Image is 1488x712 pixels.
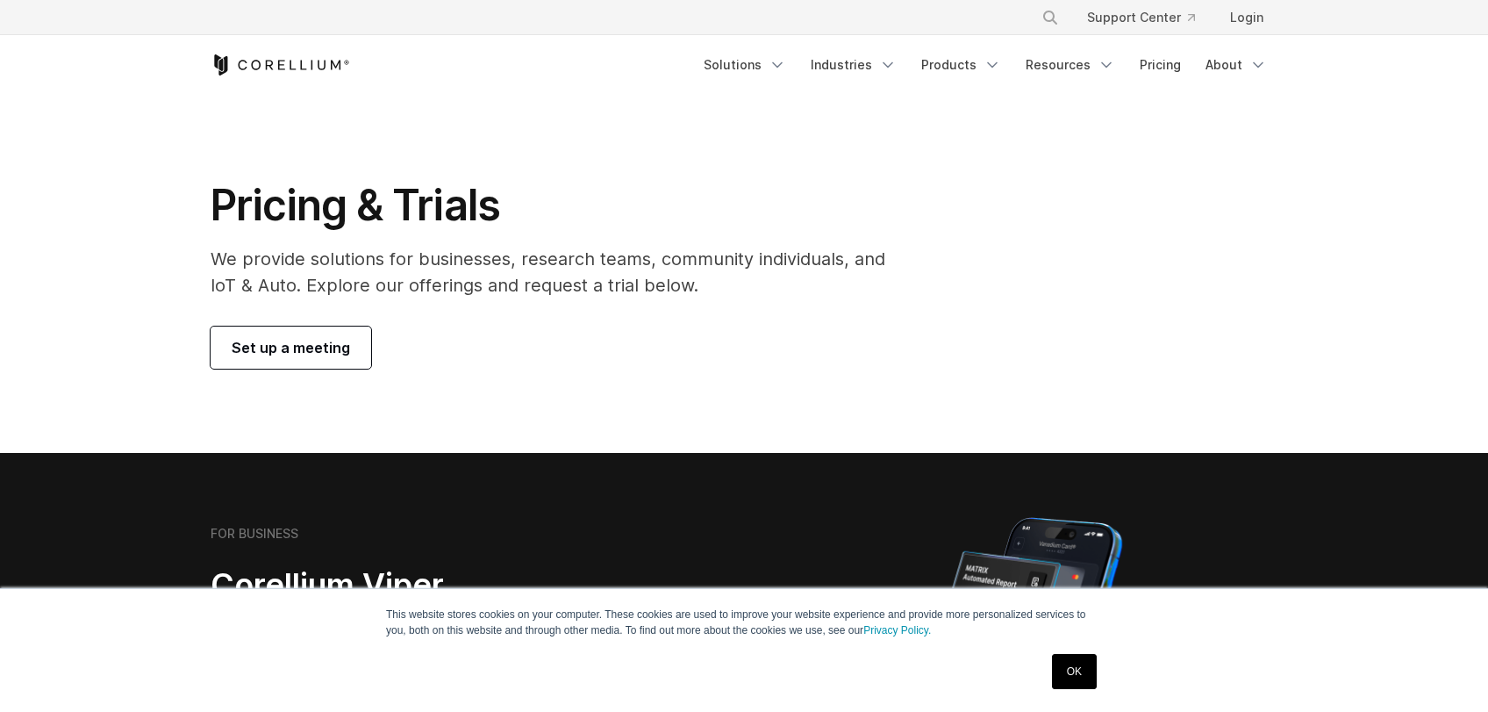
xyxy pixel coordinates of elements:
div: Navigation Menu [693,49,1277,81]
h2: Corellium Viper [211,565,660,605]
p: We provide solutions for businesses, research teams, community individuals, and IoT & Auto. Explo... [211,246,910,298]
div: Navigation Menu [1020,2,1277,33]
a: OK [1052,654,1097,689]
a: Products [911,49,1012,81]
a: Corellium Home [211,54,350,76]
a: Support Center [1073,2,1209,33]
a: Resources [1015,49,1126,81]
h1: Pricing & Trials [211,179,910,232]
a: Industries [800,49,907,81]
h6: FOR BUSINESS [211,526,298,542]
a: Pricing [1129,49,1191,81]
a: Set up a meeting [211,327,371,369]
a: Login [1216,2,1277,33]
span: Set up a meeting [232,337,350,358]
button: Search [1034,2,1066,33]
a: Privacy Policy. [863,624,931,636]
p: This website stores cookies on your computer. These cookies are used to improve your website expe... [386,607,1102,638]
a: About [1195,49,1277,81]
a: Solutions [693,49,797,81]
